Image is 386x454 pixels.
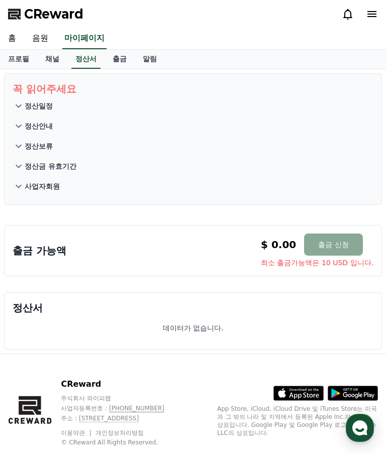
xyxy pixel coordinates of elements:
[13,156,373,176] button: 정산금 유효기간
[135,50,165,69] a: 알림
[105,50,135,69] a: 출금
[304,234,362,256] button: 출금 신청
[25,101,53,111] p: 정산일정
[261,258,373,268] span: 최소 출금가능액은 10 USD 입니다.
[83,334,113,342] span: Messages
[25,141,53,151] p: 정산보류
[25,121,53,131] p: 정산안내
[95,429,144,436] a: 개인정보처리방침
[37,50,67,69] a: 채널
[163,323,224,333] p: 데이터가 없습니다.
[25,161,76,171] p: 정산금 유효기간
[61,378,183,390] p: CReward
[66,318,130,344] a: Messages
[61,438,183,446] p: © CReward All Rights Reserved.
[24,28,56,49] a: 음원
[61,404,183,412] p: 사업자등록번호 :
[24,6,83,22] span: CReward
[62,28,107,49] a: 마이페이지
[61,414,183,422] p: 주소 :
[130,318,193,344] a: Settings
[61,394,183,402] p: 주식회사 와이피랩
[149,333,173,342] span: Settings
[13,96,373,116] button: 정산일정
[61,429,92,436] a: 이용약관
[217,405,378,437] p: App Store, iCloud, iCloud Drive 및 iTunes Store는 미국과 그 밖의 나라 및 지역에서 등록된 Apple Inc.의 서비스 상표입니다. Goo...
[13,82,373,96] p: 꼭 읽어주세요
[13,116,373,136] button: 정산안내
[71,50,101,69] a: 정산서
[25,181,60,191] p: 사업자회원
[13,176,373,196] button: 사업자회원
[8,6,83,22] a: CReward
[13,244,66,258] p: 출금 가능액
[13,136,373,156] button: 정산보류
[261,238,296,252] p: $ 0.00
[26,333,43,342] span: Home
[13,301,373,315] p: 정산서
[3,318,66,344] a: Home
